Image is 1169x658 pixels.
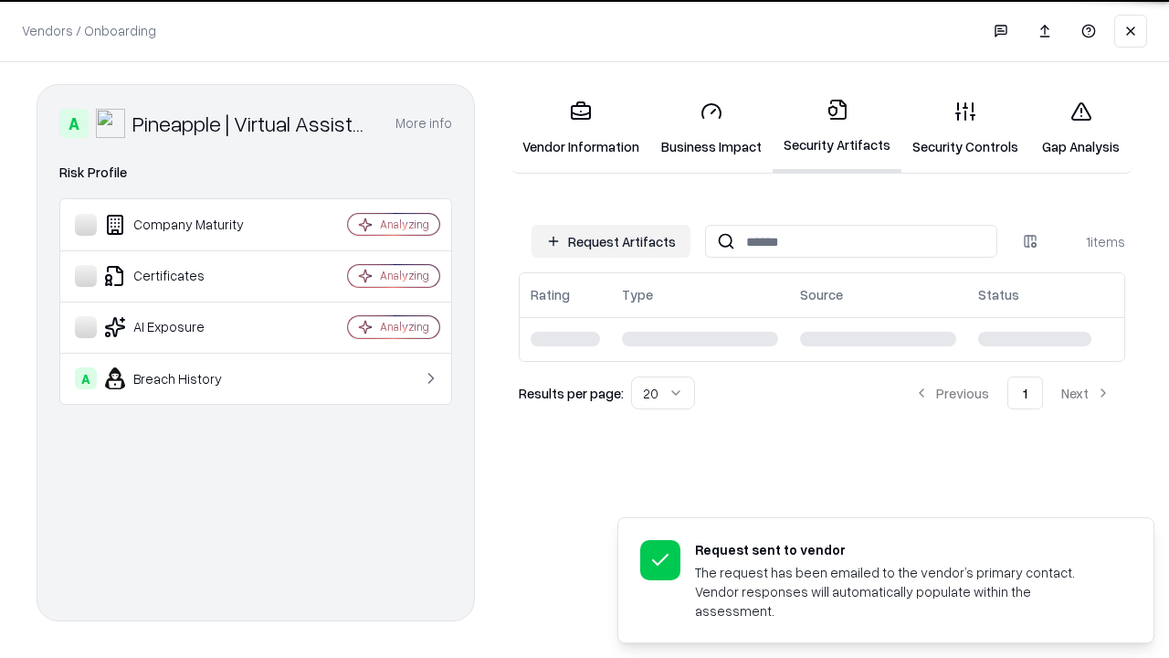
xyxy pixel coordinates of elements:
div: A [75,367,97,389]
a: Business Impact [650,86,773,171]
img: Pineapple | Virtual Assistant Agency [96,109,125,138]
button: 1 [1007,377,1043,409]
div: Source [800,285,843,304]
div: Rating [531,285,570,304]
div: A [59,109,89,138]
p: Vendors / Onboarding [22,21,156,40]
div: Company Maturity [75,214,293,236]
div: The request has been emailed to the vendor’s primary contact. Vendor responses will automatically... [695,563,1110,621]
nav: pagination [900,377,1125,409]
div: Analyzing [380,268,429,283]
div: AI Exposure [75,316,293,338]
button: Request Artifacts [532,225,690,258]
div: Breach History [75,367,293,389]
div: Analyzing [380,217,429,232]
a: Vendor Information [511,86,650,171]
a: Security Artifacts [773,84,901,173]
div: Analyzing [380,319,429,334]
div: Certificates [75,265,293,287]
div: 1 items [1052,232,1125,251]
div: Type [622,285,653,304]
p: Results per page: [519,384,624,403]
div: Status [978,285,1019,304]
a: Gap Analysis [1029,86,1132,171]
button: More info [395,107,452,140]
div: Request sent to vendor [695,540,1110,559]
a: Security Controls [901,86,1029,171]
div: Pineapple | Virtual Assistant Agency [132,109,374,138]
div: Risk Profile [59,162,452,184]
